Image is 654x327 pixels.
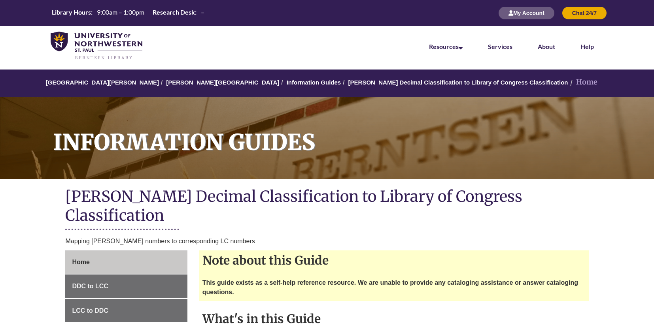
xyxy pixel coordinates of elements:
span: 9:00am – 1:00pm [97,8,144,16]
a: LCC to DDC [65,299,187,323]
a: About [538,43,555,50]
a: DDC to LCC [65,274,187,298]
span: DDC to LCC [72,283,108,289]
span: – [201,8,204,16]
a: Information Guides [287,79,341,86]
strong: This guide exists as a self-help reference resource. We are unable to provide any cataloging assi... [202,279,578,295]
th: Library Hours: [49,8,94,17]
a: Services [488,43,512,50]
h1: Information Guides [44,97,654,169]
a: Chat 24/7 [562,9,607,16]
table: Hours Today [49,8,208,18]
h1: [PERSON_NAME] Decimal Classification to Library of Congress Classification [65,187,588,227]
button: My Account [499,7,554,19]
span: LCC to DDC [72,307,108,314]
a: [GEOGRAPHIC_DATA][PERSON_NAME] [46,79,159,86]
button: Chat 24/7 [562,7,607,19]
a: My Account [499,9,554,16]
img: UNWSP Library Logo [51,32,142,61]
a: Help [580,43,594,50]
a: Hours Today [49,8,208,19]
span: Home [72,259,89,265]
h2: Note about this Guide [199,250,589,270]
a: [PERSON_NAME][GEOGRAPHIC_DATA] [166,79,279,86]
a: Resources [429,43,463,50]
span: Mapping [PERSON_NAME] numbers to corresponding LC numbers [65,238,255,244]
li: Home [568,77,597,88]
a: [PERSON_NAME] Decimal Classification to Library of Congress Classification [348,79,568,86]
div: Guide Page Menu [65,250,187,323]
th: Research Desk: [149,8,198,17]
a: Home [65,250,187,274]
